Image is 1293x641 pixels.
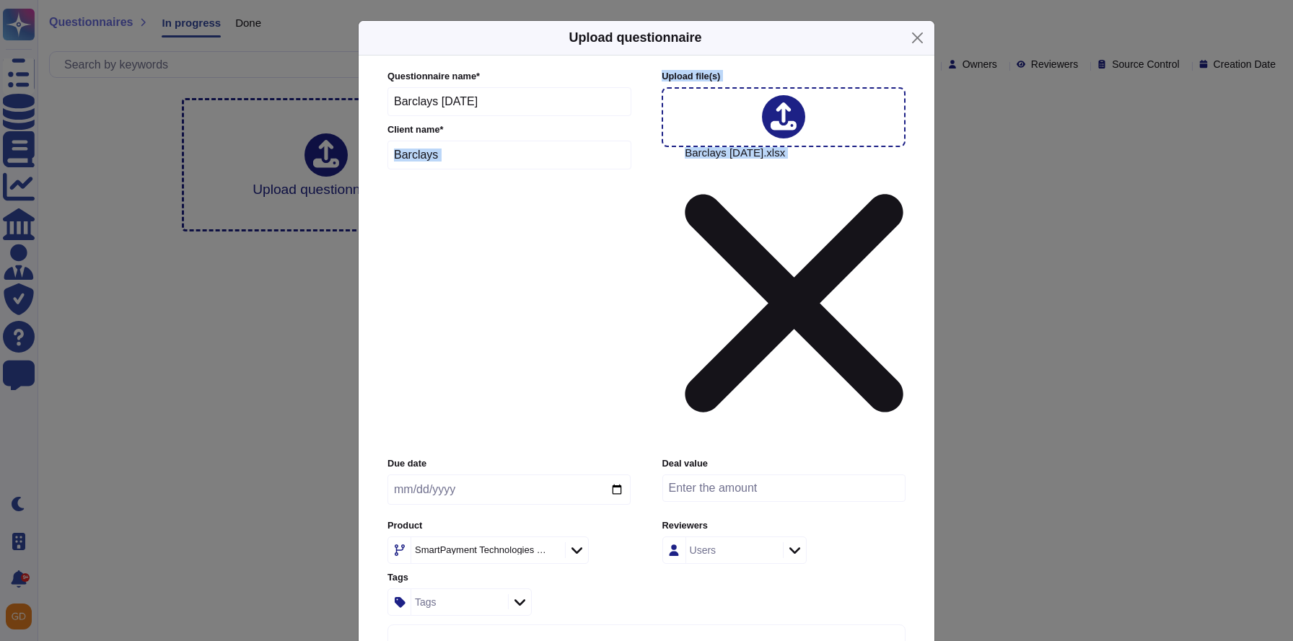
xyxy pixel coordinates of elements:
[662,521,906,531] label: Reviewers
[387,474,631,505] input: Due date
[690,545,716,555] div: Users
[387,141,631,169] input: Enter company name of the client
[387,87,631,116] input: Enter questionnaire name
[415,545,547,554] div: SmartPayment Technologies Wide
[387,125,631,135] label: Client name
[662,71,720,81] span: Upload file (s)
[662,459,906,469] label: Deal value
[906,27,929,49] button: Close
[387,521,631,531] label: Product
[662,474,906,502] input: Enter the amount
[569,28,701,48] h5: Upload questionnaire
[415,597,437,607] div: Tags
[387,459,631,469] label: Due date
[387,573,631,583] label: Tags
[387,72,631,81] label: Questionnaire name
[685,147,903,448] span: Barclays [DATE].xlsx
